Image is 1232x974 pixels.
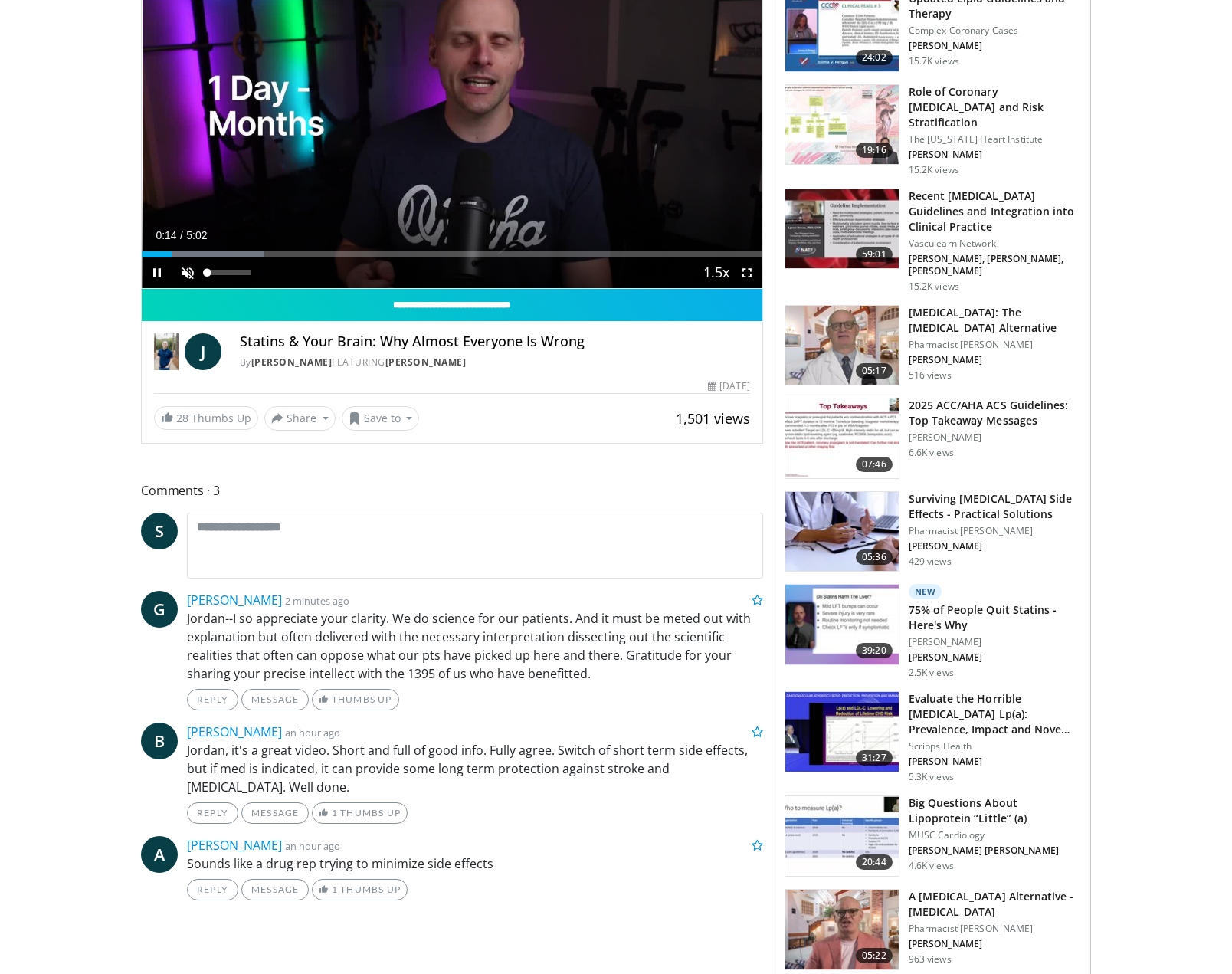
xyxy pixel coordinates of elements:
[909,602,1081,633] h3: 75% of People Quit Statins - Here's Why
[240,333,750,350] h4: Statins & Your Brain: Why Almost Everyone Is Wrong
[785,584,1081,679] a: 39:20 New 75% of People Quit Statins - Here's Why [PERSON_NAME] [PERSON_NAME] 2.5K views
[909,84,1081,130] h3: Role of Coronary [MEDICAL_DATA] and Risk Stratification
[909,354,1081,366] p: [PERSON_NAME]
[909,584,942,599] p: New
[141,836,178,873] a: A
[909,636,1081,648] p: [PERSON_NAME]
[909,771,954,783] p: 5.3K views
[909,556,952,568] p: 429 views
[701,257,732,288] button: Playback Rate
[909,25,1081,37] p: Complex Coronary Cases
[187,854,763,873] p: Sounds like a drug rep trying to minimize side effects
[332,807,338,818] span: 1
[141,591,178,628] a: G
[909,40,1081,52] p: [PERSON_NAME]
[909,795,1081,826] h3: Big Questions About Lipoprotein “Little” (a)
[285,726,340,740] small: an hour ago
[785,585,899,664] img: 79764dec-74e5-4d11-9932-23f29d36f9dc.150x105_q85_crop-smart_upscale.jpg
[909,253,1081,277] p: [PERSON_NAME], [PERSON_NAME], [PERSON_NAME]
[909,398,1081,428] h3: 2025 ACC/AHA ACS Guidelines: Top Takeaway Messages
[785,691,1081,783] a: 31:27 Evaluate the Horrible [MEDICAL_DATA] Lp(a): Prevalence, Impact and Nove… Scripps Health [PE...
[185,333,221,370] a: J
[785,398,1081,479] a: 07:46 2025 ACC/AHA ACS Guidelines: Top Takeaway Messages [PERSON_NAME] 6.6K views
[785,189,899,269] img: 87825f19-cf4c-4b91-bba1-ce218758c6bb.150x105_q85_crop-smart_upscale.jpg
[141,513,178,549] a: S
[909,829,1081,841] p: MUSC Cardiology
[207,270,251,275] div: Volume Level
[142,251,762,257] div: Progress Bar
[909,540,1081,553] p: [PERSON_NAME]
[909,189,1081,234] h3: Recent [MEDICAL_DATA] Guidelines and Integration into Clinical Practice
[909,756,1081,768] p: [PERSON_NAME]
[285,594,349,608] small: 2 minutes ago
[856,854,893,870] span: 20:44
[785,84,1081,176] a: 19:16 Role of Coronary [MEDICAL_DATA] and Risk Stratification The [US_STATE] Heart Institute [PER...
[187,592,282,608] a: [PERSON_NAME]
[909,305,1081,336] h3: [MEDICAL_DATA]: The [MEDICAL_DATA] Alternative
[240,356,750,369] div: By FEATURING
[187,609,763,683] p: Jordan--I so appreciate your clarity. We do science for our patients. And it must be meted out wi...
[264,406,336,431] button: Share
[856,50,893,65] span: 24:02
[909,491,1081,522] h3: Surviving [MEDICAL_DATA] Side Effects - Practical Solutions
[385,356,467,369] a: [PERSON_NAME]
[785,306,899,385] img: ce9609b9-a9bf-4b08-84dd-8eeb8ab29fc6.150x105_q85_crop-smart_upscale.jpg
[909,923,1081,935] p: Pharmacist [PERSON_NAME]
[785,491,1081,572] a: 05:36 Surviving [MEDICAL_DATA] Side Effects - Practical Solutions Pharmacist [PERSON_NAME] [PERSO...
[909,280,959,293] p: 15.2K views
[180,229,183,241] span: /
[909,149,1081,161] p: [PERSON_NAME]
[785,795,1081,877] a: 20:44 Big Questions About Lipoprotein “Little” (a) MUSC Cardiology [PERSON_NAME] [PERSON_NAME] 4....
[909,164,959,176] p: 15.2K views
[909,431,1081,444] p: [PERSON_NAME]
[312,879,408,900] a: 1 Thumbs Up
[909,651,1081,664] p: [PERSON_NAME]
[856,948,893,963] span: 05:22
[856,549,893,565] span: 05:36
[332,884,338,895] span: 1
[312,689,398,710] a: Thumbs Up
[241,802,309,824] a: Message
[187,723,282,740] a: [PERSON_NAME]
[856,143,893,158] span: 19:16
[785,85,899,165] img: 1efa8c99-7b8a-4ab5-a569-1c219ae7bd2c.150x105_q85_crop-smart_upscale.jpg
[909,238,1081,250] p: Vasculearn Network
[187,741,763,796] p: Jordan, it's a great video. Short and full of good info. Fully agree. Switch of short term side e...
[187,837,282,854] a: [PERSON_NAME]
[785,692,899,772] img: f6e6f883-ccb1-4253-bcd6-da3bfbdd46bb.150x105_q85_crop-smart_upscale.jpg
[154,406,258,430] a: 28 Thumbs Up
[909,889,1081,920] h3: A [MEDICAL_DATA] Alternative - [MEDICAL_DATA]
[141,723,178,759] a: B
[909,667,954,679] p: 2.5K views
[856,750,893,766] span: 31:27
[176,411,188,425] span: 28
[342,406,420,431] button: Save to
[708,379,749,393] div: [DATE]
[909,691,1081,737] h3: Evaluate the Horrible [MEDICAL_DATA] Lp(a): Prevalence, Impact and Nove…
[856,643,893,658] span: 39:20
[732,257,762,288] button: Fullscreen
[856,363,893,379] span: 05:17
[909,133,1081,146] p: The [US_STATE] Heart Institute
[785,890,899,969] img: ba535db7-981e-4664-b594-8e6cbc30d4fd.150x105_q85_crop-smart_upscale.jpg
[187,689,238,710] a: Reply
[154,333,179,370] img: Dr. Jordan Rennicke
[909,55,959,67] p: 15.7K views
[156,229,176,241] span: 0:14
[785,492,899,572] img: 1778299e-4205-438f-a27e-806da4d55abe.150x105_q85_crop-smart_upscale.jpg
[187,879,238,900] a: Reply
[856,247,893,262] span: 59:01
[241,879,309,900] a: Message
[676,409,750,428] span: 1,501 views
[241,689,309,710] a: Message
[251,356,333,369] a: [PERSON_NAME]
[909,339,1081,351] p: Pharmacist [PERSON_NAME]
[141,480,763,500] span: Comments 3
[909,447,954,459] p: 6.6K views
[909,740,1081,753] p: Scripps Health
[856,457,893,472] span: 07:46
